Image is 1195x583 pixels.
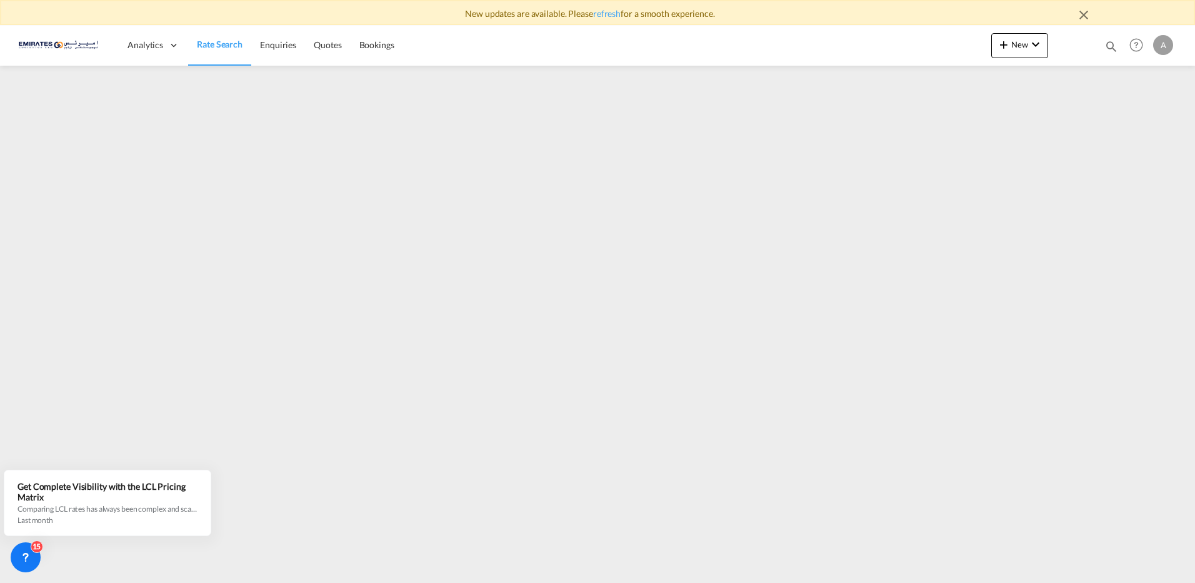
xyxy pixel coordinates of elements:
[260,39,296,50] span: Enquiries
[251,25,305,66] a: Enquiries
[1153,35,1173,55] div: A
[97,8,1097,20] div: New updates are available. Please for a smooth experience.
[305,25,350,66] a: Quotes
[996,39,1043,49] span: New
[127,39,163,51] span: Analytics
[359,39,394,50] span: Bookings
[1076,8,1091,23] md-icon: icon-close
[1126,34,1153,57] div: Help
[1028,37,1043,52] md-icon: icon-chevron-down
[991,33,1048,58] button: icon-plus 400-fgNewicon-chevron-down
[1126,34,1147,56] span: Help
[996,37,1011,52] md-icon: icon-plus 400-fg
[119,25,188,66] div: Analytics
[1104,39,1118,53] md-icon: icon-magnify
[197,39,242,49] span: Rate Search
[19,31,103,59] img: c67187802a5a11ec94275b5db69a26e6.png
[1104,39,1118,58] div: icon-magnify
[593,8,621,19] a: refresh
[351,25,403,66] a: Bookings
[188,25,251,66] a: Rate Search
[314,39,341,50] span: Quotes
